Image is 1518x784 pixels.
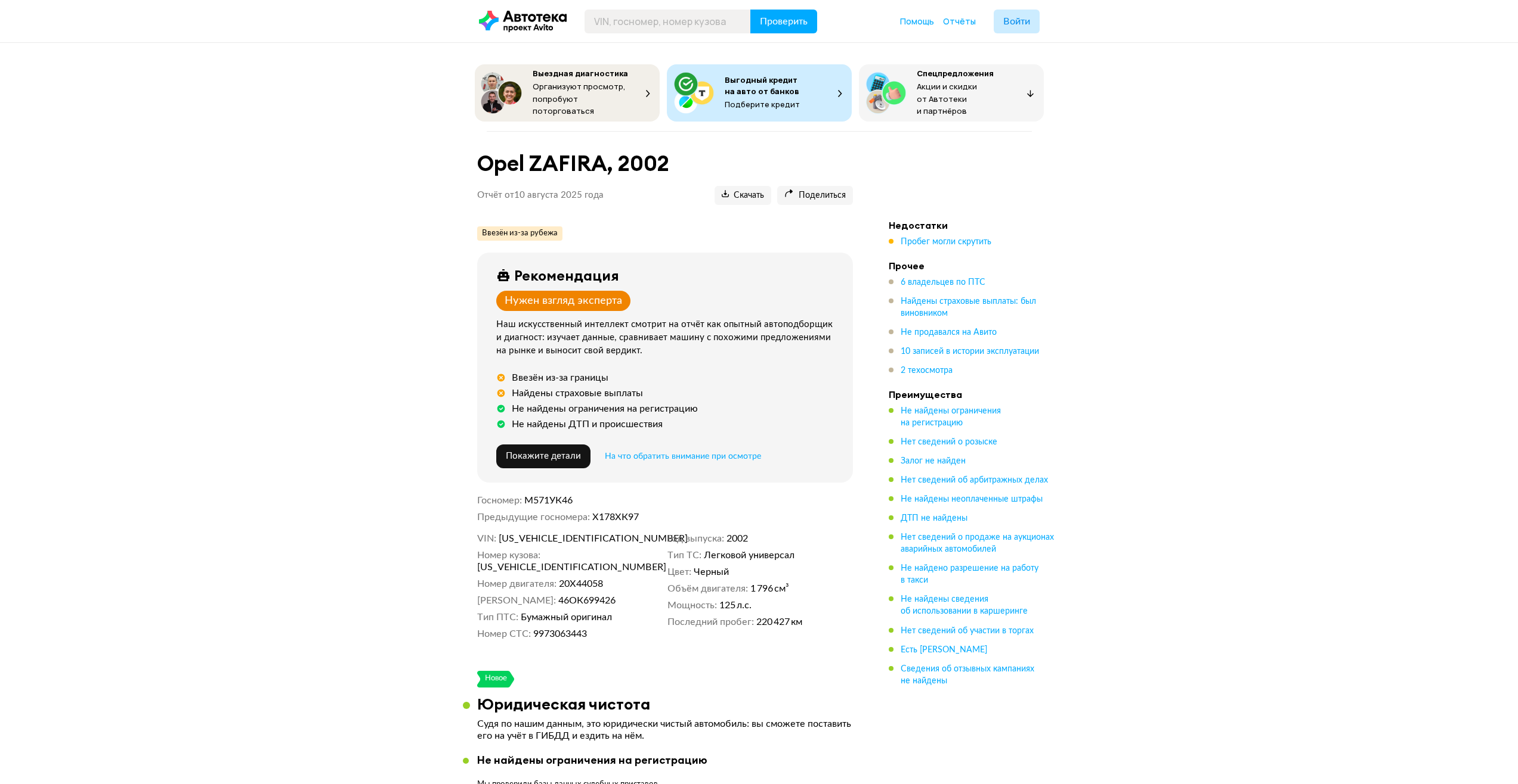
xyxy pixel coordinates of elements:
span: 125 л.с. [719,599,752,611]
span: Бумажный оригинал [521,611,612,623]
dt: Объём двигателя [667,583,748,595]
span: 46ОК699426 [558,595,616,606]
span: 2002 [726,533,748,545]
a: Отчёты [943,15,976,27]
span: 20Х44058 [559,578,603,590]
span: Черный [694,566,729,578]
div: Не найдены ограничения на регистрацию [512,403,698,415]
span: [US_VEHICLE_IDENTIFICATION_NUMBER] [477,561,614,573]
dt: Мощность [667,599,717,611]
span: М571УК46 [524,496,573,505]
button: Поделиться [777,186,853,205]
span: ДТП не найдены [901,514,967,522]
p: Судя по нашим данным, это юридически чистый автомобиль: вы сможете поставить его на учёт в ГИБДД ... [477,718,853,742]
button: Выгодный кредит на авто от банковПодберите кредит [667,64,852,122]
div: Не найдены ограничения на регистрацию [477,754,707,767]
span: Нет сведений об арбитражных делах [901,476,1048,484]
span: Не найдены неоплаченные штрафы [901,495,1043,503]
button: Проверить [750,10,817,33]
h4: Недостатки [889,219,1056,231]
span: Найдены страховые выплаты: был виновником [901,297,1036,318]
span: Поделиться [784,190,846,201]
button: Покажите детали [496,444,590,468]
span: Не найдено разрешение на работу в такси [901,564,1038,584]
span: Сведения об отзывных кампаниях не найдены [901,665,1034,685]
dt: Тип ПТС [477,611,518,623]
span: Легковой универсал [704,549,794,561]
span: 1 796 см³ [750,583,789,595]
span: Организуют просмотр, попробуют поторговаться [533,81,626,116]
div: Найдены страховые выплаты [512,387,643,399]
span: 10 записей в истории эксплуатации [901,347,1039,356]
span: Войти [1003,17,1030,26]
span: Не найдены ограничения на регистрацию [901,407,1001,427]
dt: Госномер [477,494,522,506]
button: Выездная диагностикаОрганизуют просмотр, попробуют поторговаться [475,64,660,122]
button: Скачать [715,186,771,205]
dt: Предыдущие госномера [477,511,590,523]
div: Новое [484,671,508,687]
span: 220 427 км [756,616,802,628]
h1: Opel ZAFIRA, 2002 [477,151,853,176]
span: Нет сведений о продаже на аукционах аварийных автомобилей [901,533,1054,553]
div: Не найдены ДТП и происшествия [512,418,663,430]
h3: Юридическая чистота [477,695,650,713]
div: Наш искусственный интеллект смотрит на отчёт как опытный автоподборщик и диагност: изучает данные... [496,318,839,357]
span: 2 техосмотра [901,366,953,375]
div: Нужен взгляд эксперта [505,294,622,307]
span: Выгодный кредит на авто от банков [725,74,799,97]
span: Помощь [900,15,934,27]
button: Войти [994,10,1040,33]
span: Не продавался на Авито [901,328,997,337]
dt: Год выпуска [667,533,724,545]
h4: Преимущества [889,388,1056,400]
dt: Номер СТС [477,628,531,640]
div: Рекомендация [514,267,619,284]
a: Помощь [900,15,934,27]
span: Спецпредложения [917,68,994,79]
p: Отчёт от 10 августа 2025 года [477,189,604,201]
span: Проверить [760,17,808,26]
span: Покажите детали [506,452,581,461]
dt: VIN [477,533,496,545]
dt: [PERSON_NAME] [477,595,556,606]
span: Выездная диагностика [533,68,628,79]
span: Ввезён из-за рубежа [482,228,558,239]
input: VIN, госномер, номер кузова [585,10,751,33]
span: 6 владельцев по ПТС [901,278,985,287]
span: Пробег могли скрутить [901,238,991,246]
span: Скачать [722,190,764,201]
dd: Х178ХК97 [592,511,853,523]
span: Не найдены сведения об использовании в каршеринге [901,595,1028,615]
dt: Последний пробег [667,616,754,628]
span: Нет сведений о розыске [901,438,997,446]
span: На что обратить внимание при осмотре [605,452,761,461]
span: Есть [PERSON_NAME] [901,646,987,654]
button: СпецпредложенияАкции и скидки от Автотеки и партнёров [859,64,1044,122]
span: [US_VEHICLE_IDENTIFICATION_NUMBER] [499,533,636,545]
span: Залог не найден [901,457,966,465]
h4: Прочее [889,260,1056,272]
span: Подберите кредит [725,99,800,110]
span: 9973063443 [533,628,587,640]
dt: Номер кузова [477,549,540,561]
span: Нет сведений об участии в торгах [901,627,1034,635]
dt: Тип ТС [667,549,701,561]
dt: Номер двигателя [477,578,557,590]
span: Акции и скидки от Автотеки и партнёров [917,81,977,116]
span: Отчёты [943,15,976,27]
dt: Цвет [667,566,691,578]
div: Ввезён из-за границы [512,372,608,384]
